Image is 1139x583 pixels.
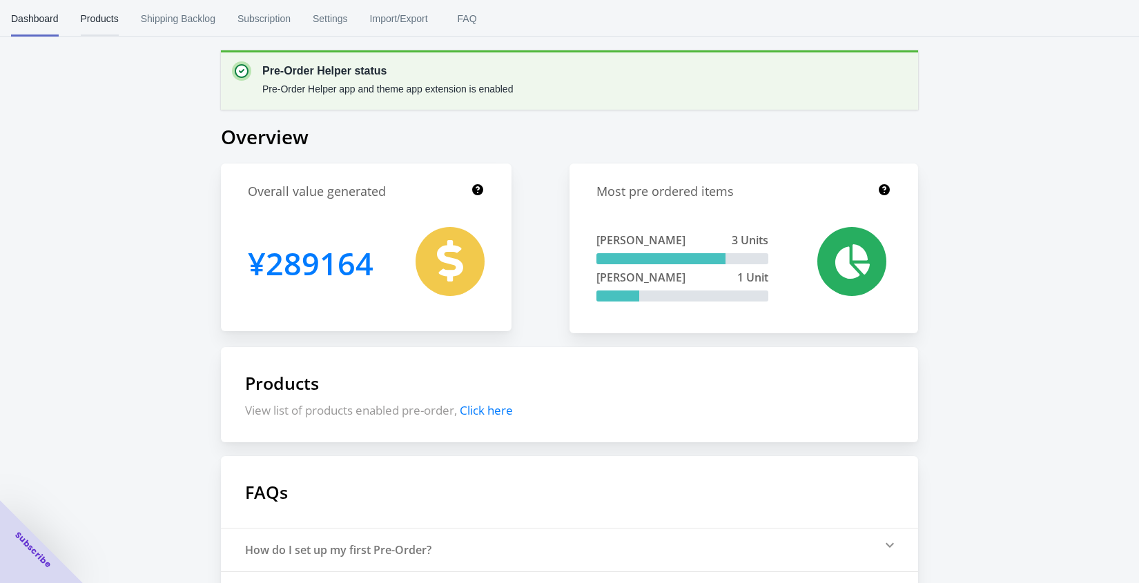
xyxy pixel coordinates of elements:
[141,1,215,37] span: Shipping Backlog
[237,1,291,37] span: Subscription
[732,233,768,248] span: 3 Units
[12,529,54,571] span: Subscribe
[245,371,894,395] h1: Products
[245,542,431,557] div: How do I set up my first Pre-Order?
[221,456,918,528] h1: FAQs
[370,1,428,37] span: Import/Export
[450,1,485,37] span: FAQ
[737,270,768,285] span: 1 Unit
[248,242,266,284] span: ¥
[248,227,373,299] h1: 289164
[596,183,734,200] h1: Most pre ordered items
[262,82,513,96] p: Pre-Order Helper app and theme app extension is enabled
[596,270,685,285] span: [PERSON_NAME]
[460,402,513,418] span: Click here
[596,233,685,248] span: [PERSON_NAME]
[262,63,513,79] p: Pre-Order Helper status
[81,1,119,37] span: Products
[221,123,918,150] h1: Overview
[248,183,386,200] h1: Overall value generated
[313,1,348,37] span: Settings
[11,1,59,37] span: Dashboard
[245,402,894,418] p: View list of products enabled pre-order,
